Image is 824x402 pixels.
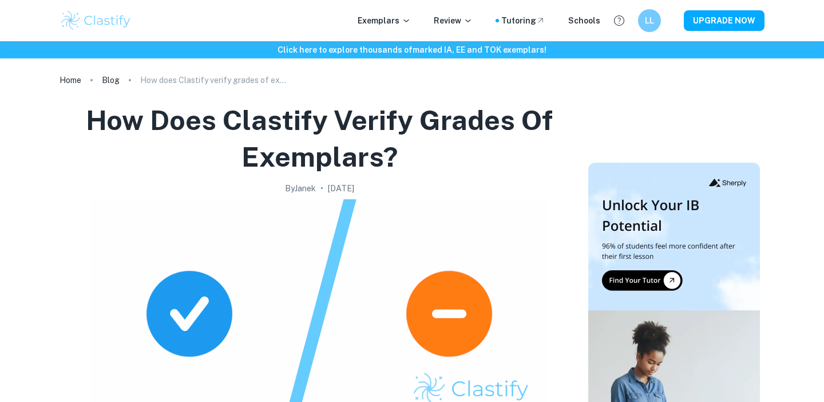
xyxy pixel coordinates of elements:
[140,74,289,86] p: How does Clastify verify grades of exemplars?
[60,72,81,88] a: Home
[643,14,656,27] h6: LL
[320,182,323,195] p: •
[60,9,132,32] img: Clastify logo
[2,44,822,56] h6: Click here to explore thousands of marked IA, EE and TOK exemplars !
[609,11,629,30] button: Help and Feedback
[64,102,575,175] h1: How does Clastify verify grades of exemplars?
[285,182,316,195] h2: By Janek
[638,9,661,32] button: LL
[501,14,545,27] a: Tutoring
[358,14,411,27] p: Exemplars
[328,182,354,195] h2: [DATE]
[684,10,764,31] button: UPGRADE NOW
[568,14,600,27] a: Schools
[102,72,120,88] a: Blog
[434,14,473,27] p: Review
